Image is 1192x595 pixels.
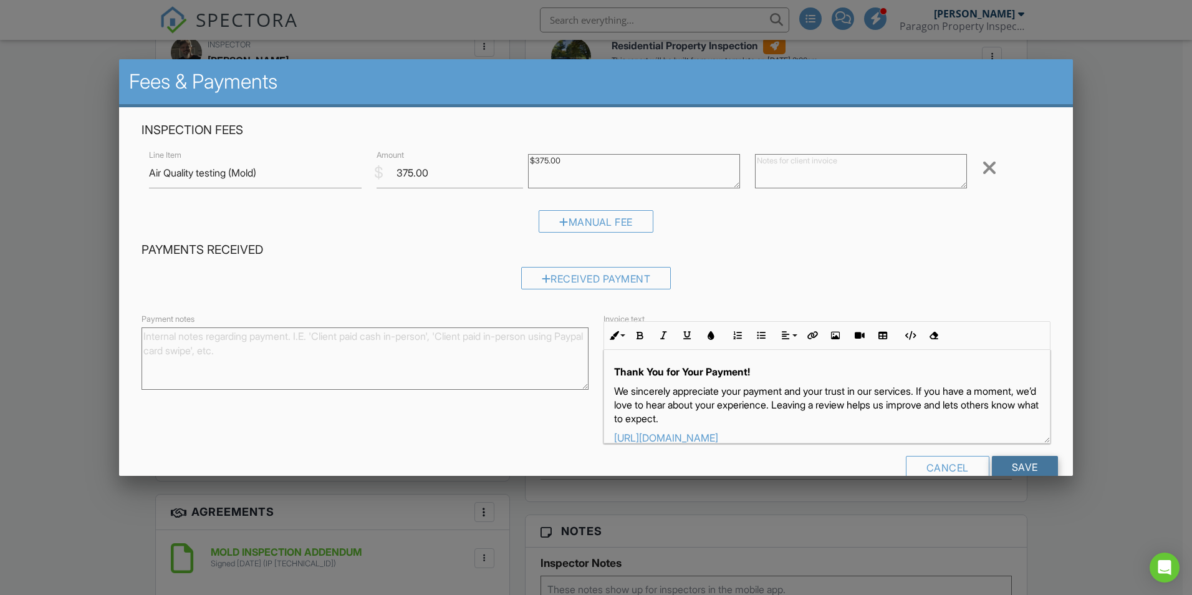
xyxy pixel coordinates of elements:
p: We sincerely appreciate your payment and your trust in our services. If you have a moment, we’d l... [614,384,1040,426]
strong: Thank You for Your Payment! [614,365,750,378]
button: Align [776,324,800,347]
h4: Inspection Fees [142,122,1050,138]
div: Open Intercom Messenger [1150,553,1180,583]
a: [URL][DOMAIN_NAME] [614,432,718,444]
button: Ordered List [726,324,749,347]
a: Received Payment [521,276,671,288]
button: Inline Style [604,324,628,347]
label: Invoice text [603,314,645,325]
label: Line Item [149,150,181,161]
div: Received Payment [521,267,671,289]
button: Unordered List [749,324,773,347]
textarea: $375.00 [528,154,740,188]
button: Italic (Ctrl+I) [651,324,675,347]
a: Manual Fee [539,219,653,231]
button: Colors [699,324,723,347]
label: Amount [377,150,404,161]
button: Insert Link (Ctrl+K) [800,324,824,347]
div: Manual Fee [539,210,653,233]
div: $ [374,162,383,183]
h2: Fees & Payments [129,69,1063,94]
input: Save [992,456,1058,478]
button: Insert Image (Ctrl+P) [824,324,847,347]
button: Bold (Ctrl+B) [628,324,651,347]
h4: Payments Received [142,242,1050,258]
label: Payment notes [142,314,195,325]
div: Cancel [906,456,989,478]
button: Insert Video [847,324,871,347]
button: Underline (Ctrl+U) [675,324,699,347]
